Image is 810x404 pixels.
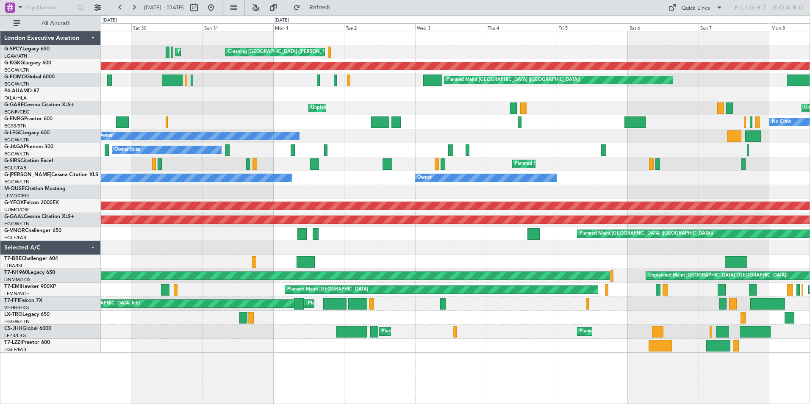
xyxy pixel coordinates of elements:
div: Planned Maint [GEOGRAPHIC_DATA] ([GEOGRAPHIC_DATA] Intl) [308,297,449,310]
a: LFMN/NCE [4,291,29,297]
a: LGAV/ATH [4,53,27,59]
span: [DATE] - [DATE] [144,4,184,11]
span: G-SIRS [4,158,20,163]
a: T7-LZZIPraetor 600 [4,340,50,345]
div: Cleaning [GEOGRAPHIC_DATA] ([PERSON_NAME] Intl) [228,46,347,58]
a: G-YFOXFalcon 2000EX [4,200,59,205]
a: CS-JHHGlobal 6000 [4,326,51,331]
div: Sat 30 [131,23,202,31]
a: LFPB/LBG [4,332,26,339]
button: Refresh [289,1,340,14]
div: Quick Links [681,4,710,13]
span: G-LEGC [4,130,22,136]
a: EGGW/LTN [4,137,30,143]
a: EGNR/CEG [4,109,30,115]
span: M-OUSE [4,186,25,191]
div: Thu 4 [486,23,557,31]
span: T7-BRE [4,256,22,261]
a: DNMM/LOS [4,277,31,283]
span: G-YFOX [4,200,24,205]
button: All Aircraft [9,17,92,30]
a: EGGW/LTN [4,318,30,325]
a: UUMO/OSF [4,207,30,213]
a: G-ENRGPraetor 600 [4,116,53,122]
span: T7-N1960 [4,270,28,275]
a: EGLF/FAB [4,235,26,241]
span: G-JAGA [4,144,24,149]
a: M-OUSECitation Mustang [4,186,66,191]
div: [DATE] [275,17,289,24]
div: Planned Maint [GEOGRAPHIC_DATA] ([GEOGRAPHIC_DATA]) [580,227,713,240]
div: Planned Maint [GEOGRAPHIC_DATA] ([GEOGRAPHIC_DATA]) [447,74,580,86]
div: Sun 31 [202,23,273,31]
span: All Aircraft [22,20,89,26]
div: Planned Maint [GEOGRAPHIC_DATA] ([GEOGRAPHIC_DATA]) [515,158,648,170]
a: G-LEGCLegacy 600 [4,130,50,136]
input: Trip Number [26,1,75,14]
a: G-JAGAPhenom 300 [4,144,53,149]
span: G-FOMO [4,75,26,80]
div: No Crew [772,116,791,128]
span: Refresh [302,5,338,11]
a: T7-FFIFalcon 7X [4,298,42,303]
div: Planned Maint [GEOGRAPHIC_DATA] ([GEOGRAPHIC_DATA]) [382,325,515,338]
span: LX-TRO [4,312,22,317]
div: [DATE] [103,17,117,24]
a: G-VNORChallenger 650 [4,228,61,233]
span: G-GAAL [4,214,24,219]
div: Sat 6 [628,23,699,31]
div: Unplanned Maint [GEOGRAPHIC_DATA] ([GEOGRAPHIC_DATA]) [648,269,788,282]
a: EGLF/FAB [4,346,26,353]
a: G-FOMOGlobal 6000 [4,75,55,80]
a: EGGW/LTN [4,221,30,227]
a: G-GARECessna Citation XLS+ [4,102,74,108]
a: FALA/HLA [4,95,27,101]
div: Owner [417,172,432,184]
div: Mon 1 [273,23,344,31]
a: T7-N1960Legacy 650 [4,270,55,275]
div: Owner [98,130,113,142]
span: P4-AUA [4,89,23,94]
div: Sun 7 [699,23,769,31]
a: T7-EMIHawker 900XP [4,284,56,289]
a: EGLF/FAB [4,165,26,171]
div: Planned Maint Athens ([PERSON_NAME] Intl) [178,46,275,58]
a: LFMD/CEQ [4,193,29,199]
a: EGSS/STN [4,123,27,129]
div: Planned Maint [GEOGRAPHIC_DATA] [287,283,368,296]
div: Unplanned Maint [PERSON_NAME] [311,102,388,114]
a: EGGW/LTN [4,67,30,73]
span: T7-LZZI [4,340,22,345]
span: G-KGKG [4,61,24,66]
a: G-SPCYLegacy 650 [4,47,50,52]
span: G-SPCY [4,47,22,52]
div: Planned Maint [GEOGRAPHIC_DATA] ([GEOGRAPHIC_DATA]) [580,325,713,338]
a: G-SIRSCitation Excel [4,158,53,163]
button: Quick Links [664,1,727,14]
a: EGGW/LTN [4,81,30,87]
div: Owner Ibiza [114,144,140,156]
span: G-GARE [4,102,24,108]
a: LTBA/ISL [4,263,23,269]
div: Wed 3 [415,23,486,31]
span: G-ENRG [4,116,24,122]
a: G-KGKGLegacy 600 [4,61,51,66]
a: T7-BREChallenger 604 [4,256,58,261]
span: CS-JHH [4,326,22,331]
span: G-[PERSON_NAME] [4,172,51,177]
a: P4-AUAMD-87 [4,89,39,94]
a: G-GAALCessna Citation XLS+ [4,214,74,219]
span: G-VNOR [4,228,25,233]
a: LX-TROLegacy 650 [4,312,50,317]
div: Fri 5 [557,23,627,31]
div: Tue 2 [344,23,415,31]
a: EGGW/LTN [4,179,30,185]
a: EGGW/LTN [4,151,30,157]
span: T7-EMI [4,284,21,289]
a: G-[PERSON_NAME]Cessna Citation XLS [4,172,98,177]
span: T7-FFI [4,298,19,303]
a: VHHH/HKG [4,304,29,311]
